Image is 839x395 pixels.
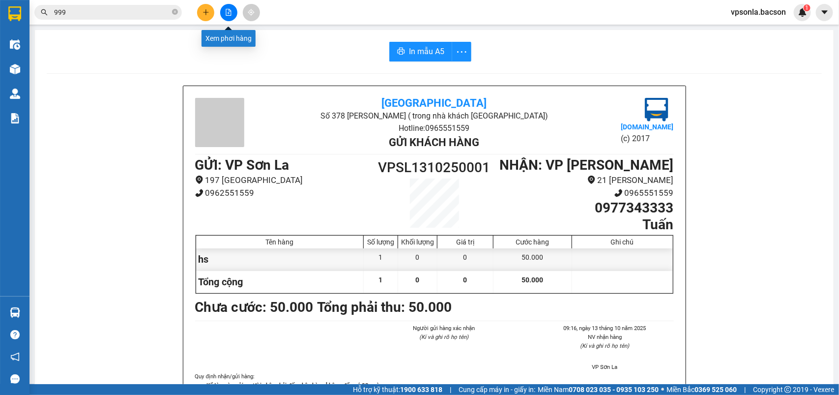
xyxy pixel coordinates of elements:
i: (Kí và ghi rõ họ tên) [580,342,630,349]
span: close-circle [172,9,178,15]
span: close-circle [172,8,178,17]
li: (c) 2017 [621,132,673,145]
b: Gửi khách hàng [389,136,479,149]
strong: 0708 023 035 - 0935 103 250 [569,386,659,394]
b: [GEOGRAPHIC_DATA] [381,97,487,109]
button: printerIn mẫu A5 [389,42,452,61]
li: Người gửi hàng xác nhận [376,324,513,333]
li: 09:16, ngày 13 tháng 10 năm 2025 [536,324,673,333]
i: (Kí và ghi rõ họ tên) [419,334,468,340]
li: 21 [PERSON_NAME] [494,174,673,187]
div: Tên hàng [199,238,361,246]
strong: 1900 633 818 [400,386,442,394]
h1: Tuấn [494,216,673,233]
input: Tìm tên, số ĐT hoặc mã đơn [54,7,170,18]
span: copyright [784,386,791,393]
li: Số 378 [PERSON_NAME] ( trong nhà khách [GEOGRAPHIC_DATA]) [275,110,594,122]
span: search [41,9,48,16]
span: Miền Bắc [666,384,737,395]
li: NV nhận hàng [536,333,673,341]
span: environment [587,176,596,184]
img: logo.jpg [645,98,668,122]
b: Tổng phải thu: 50.000 [318,299,452,315]
span: 50.000 [521,276,543,284]
div: Số lượng [366,238,395,246]
img: icon-new-feature [798,8,807,17]
button: more [452,42,471,61]
span: environment [195,176,203,184]
div: 0 [437,248,493,271]
button: caret-down [816,4,833,21]
span: phone [195,189,203,197]
span: question-circle [10,330,20,339]
span: more [452,46,471,58]
img: warehouse-icon [10,39,20,50]
span: 0 [463,276,467,284]
div: hs [196,248,364,271]
button: file-add [220,4,237,21]
li: VP Sơn La [536,363,673,371]
span: 0 [416,276,420,284]
strong: 0369 525 060 [694,386,737,394]
span: aim [248,9,255,16]
img: warehouse-icon [10,64,20,74]
img: solution-icon [10,113,20,123]
div: Ghi chú [575,238,670,246]
span: vpsonla.bacson [723,6,794,18]
button: plus [197,4,214,21]
div: 0 [398,248,437,271]
img: warehouse-icon [10,89,20,99]
span: | [744,384,746,395]
h1: VPSL1310250001 [375,157,494,179]
span: notification [10,352,20,362]
img: logo-vxr [8,6,21,21]
li: Hotline: 0965551559 [275,122,594,134]
b: [DOMAIN_NAME] [621,123,673,131]
span: plus [203,9,209,16]
span: ⚪️ [661,388,664,392]
b: NHẬN : VP [PERSON_NAME] [500,157,674,173]
div: Khối lượng [401,238,434,246]
span: 1 [379,276,383,284]
span: phone [614,189,623,197]
div: Giá trị [440,238,491,246]
img: warehouse-icon [10,307,20,318]
button: aim [243,4,260,21]
span: Tổng cộng [199,276,243,288]
span: Miền Nam [538,384,659,395]
span: Cung cấp máy in - giấy in: [459,384,535,395]
span: Hỗ trợ kỹ thuật: [353,384,442,395]
span: printer [397,47,405,57]
span: message [10,374,20,384]
li: 0962551559 [195,186,375,200]
div: 50.000 [493,248,572,271]
span: | [450,384,451,395]
strong: Kể từ ngày gửi, người nhận phải đến nhận hàng không để quá 03 ngày. [207,382,384,389]
b: Chưa cước : 50.000 [195,299,314,315]
li: 0965551559 [494,186,673,200]
div: 1 [364,248,398,271]
h1: 0977343333 [494,200,673,216]
span: caret-down [820,8,829,17]
div: Cước hàng [496,238,569,246]
sup: 1 [804,4,810,11]
b: GỬI : VP Sơn La [195,157,289,173]
span: In mẫu A5 [409,45,444,58]
li: 197 [GEOGRAPHIC_DATA] [195,174,375,187]
span: file-add [225,9,232,16]
span: 1 [805,4,809,11]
